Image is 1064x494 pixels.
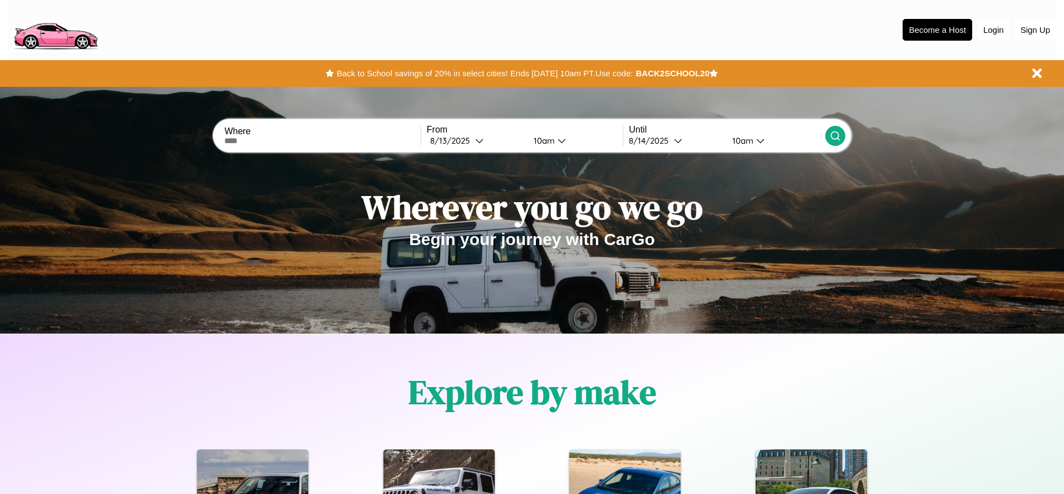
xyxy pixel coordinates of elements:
div: 10am [727,135,756,146]
div: 10am [528,135,558,146]
label: Until [629,125,825,135]
button: Back to School savings of 20% in select cities! Ends [DATE] 10am PT.Use code: [334,66,636,81]
label: From [427,125,623,135]
img: logo [8,6,102,52]
button: 10am [723,135,825,146]
button: 8/13/2025 [427,135,525,146]
label: Where [224,126,420,136]
button: Login [978,19,1009,40]
button: Become a Host [903,19,972,41]
div: 8 / 14 / 2025 [629,135,674,146]
b: BACK2SCHOOL20 [636,69,710,78]
button: 10am [525,135,623,146]
h1: Explore by make [408,369,656,415]
div: 8 / 13 / 2025 [430,135,475,146]
button: Sign Up [1015,19,1056,40]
